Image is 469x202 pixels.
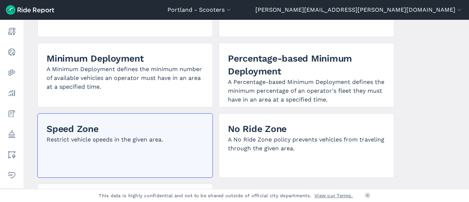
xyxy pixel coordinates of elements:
[6,5,54,15] img: Ride Report
[5,107,18,120] a: Fees
[228,52,385,78] h2: Percentage-based Minimum Deployment
[47,122,204,135] h2: Speed Zone
[228,122,385,135] h2: No Ride Zone
[314,192,353,199] a: View our Terms.
[5,25,18,38] a: Report
[228,135,385,153] p: A No Ride Zone policy prevents vehicles from traveling through the given area.
[47,52,204,65] h2: Minimum Deployment
[47,65,204,91] p: A Minimum Deployment defines the minimum number of available vehicles an operator must have in an...
[5,66,18,79] a: Heatmaps
[5,45,18,59] a: Realtime
[47,135,204,144] p: Restrict vehicle speeds in the given area.
[5,169,18,182] a: Health
[5,148,18,161] a: Areas
[255,5,463,14] button: [PERSON_NAME][EMAIL_ADDRESS][PERSON_NAME][DOMAIN_NAME]
[228,78,385,104] p: A Percentage-based Minimum Deployment defines the minimum percentage of an operator's fleet they ...
[167,5,232,14] button: Portland - Scooters
[5,87,18,100] a: Analyze
[5,128,18,141] a: Policy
